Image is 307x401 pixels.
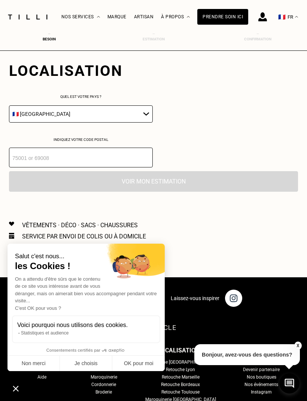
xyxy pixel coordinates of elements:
img: Menu déroulant à propos [187,16,190,18]
a: Cordonnerie [91,381,116,388]
p: Bonjour, avez-vous des questions? [194,344,300,365]
p: Vêtements · Déco · Sacs · Chaussures [22,222,138,229]
p: Quel est votre pays ? [9,95,153,99]
button: 🇫🇷 FR [274,0,302,34]
a: Nos boutiques [247,373,276,381]
img: icône connexion [258,12,267,21]
div: Besoin [34,37,64,41]
p: Laissez-vous inspirer [171,295,219,301]
div: À propos [161,0,190,34]
a: Retouche Toulouse [161,388,200,396]
div: Localisation [9,62,153,80]
img: Menu déroulant [97,16,100,18]
a: Prendre soin ici [197,9,248,25]
a: Marque [107,14,127,19]
img: menu déroulant [295,16,298,18]
img: page instagram de Tilli une retoucherie à domicile [225,290,242,307]
span: 🇫🇷 [278,13,286,21]
button: X [294,342,301,350]
a: Broderie [95,388,112,396]
a: Retouche Marseille [162,373,200,381]
div: Estimation [139,37,168,41]
div: Nos services [61,0,100,34]
div: Confirmation [243,37,273,41]
a: Retouche [GEOGRAPHIC_DATA] [149,358,212,366]
div: Localisations [158,345,203,356]
input: 75001 or 69008 [9,148,153,167]
a: Retouche Lyon [166,366,195,373]
a: Aide [37,373,46,381]
a: Nos événements [244,381,278,388]
p: Service par envoi de colis ou à domicile [22,233,146,240]
a: Artisan [134,14,154,19]
a: Maroquinerie [91,373,117,381]
a: Retouche Bordeaux [161,381,200,388]
img: Icon [9,233,14,239]
a: Instagram [251,388,272,396]
img: Icon [9,222,14,226]
p: Indiquez votre code postal [9,138,153,142]
img: Logo du service de couturière Tilli [5,15,50,19]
